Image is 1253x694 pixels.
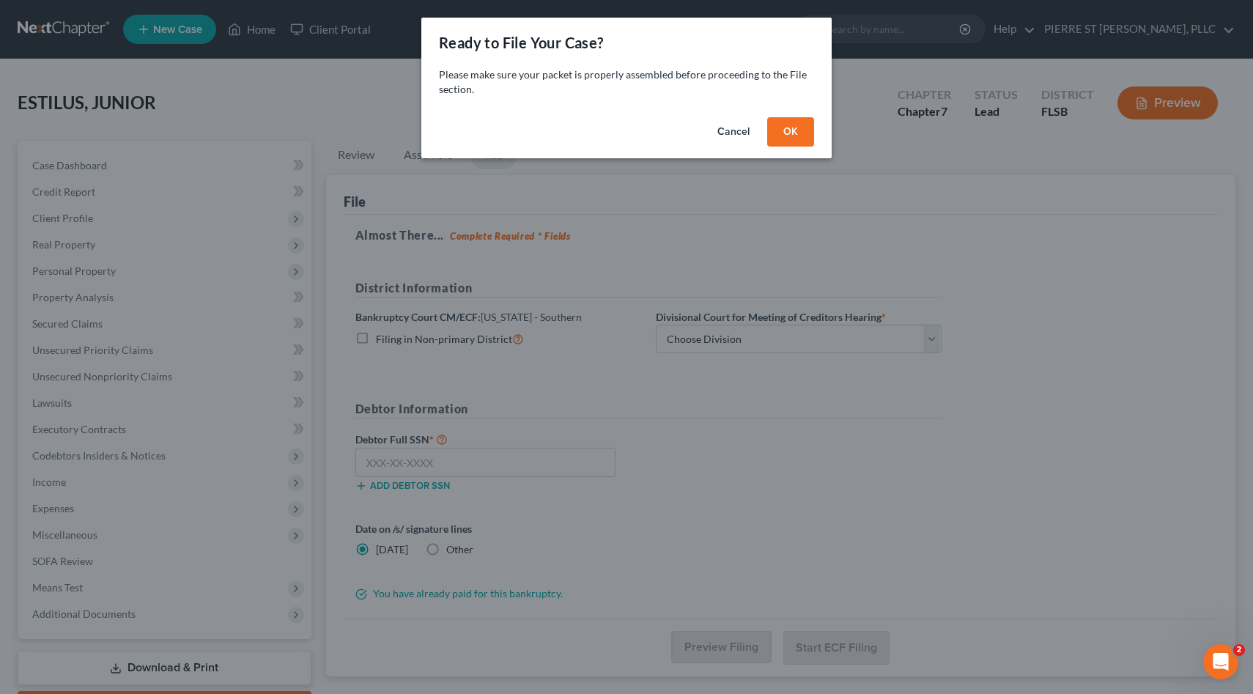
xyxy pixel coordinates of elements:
p: Please make sure your packet is properly assembled before proceeding to the File section. [439,67,814,97]
span: 2 [1233,644,1245,656]
iframe: Intercom live chat [1203,644,1238,679]
button: OK [767,117,814,147]
button: Cancel [706,117,761,147]
div: Ready to File Your Case? [439,32,604,53]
